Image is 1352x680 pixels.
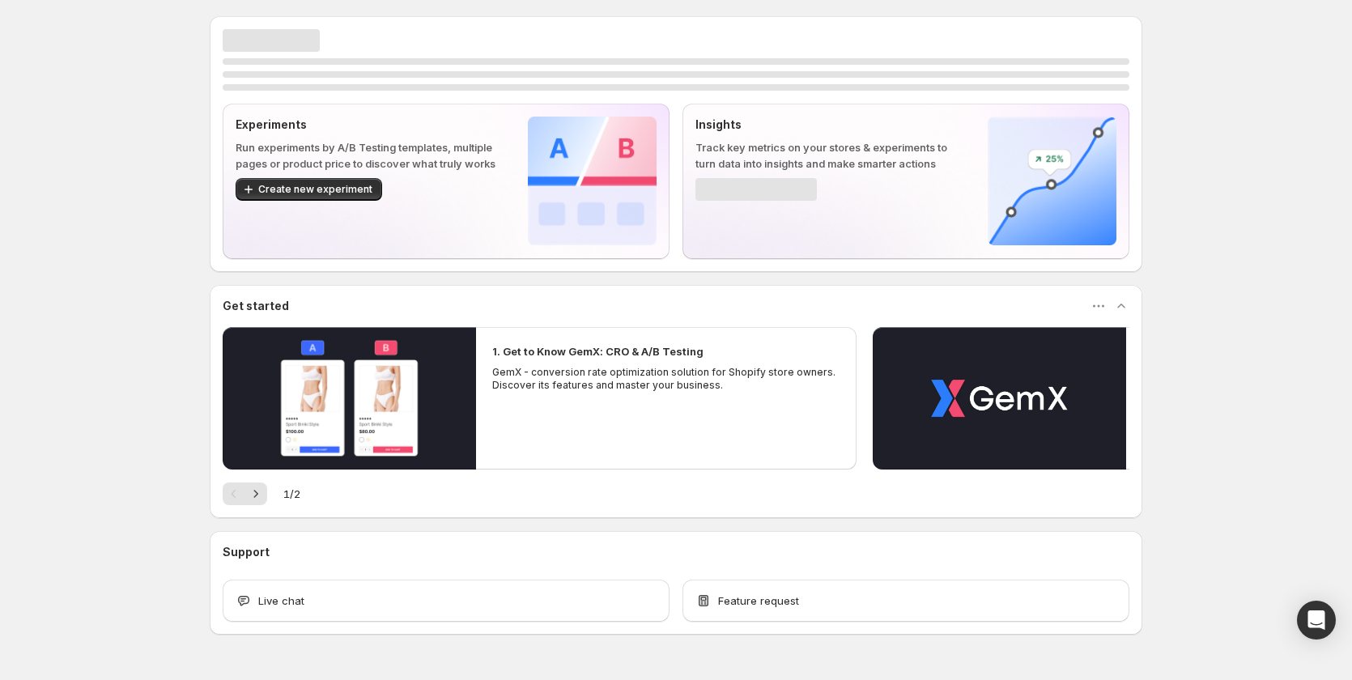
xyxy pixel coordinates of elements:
[492,366,840,392] p: GemX - conversion rate optimization solution for Shopify store owners. Discover its features and ...
[236,117,502,133] p: Experiments
[873,327,1126,470] button: Play video
[988,117,1116,245] img: Insights
[718,593,799,609] span: Feature request
[1297,601,1336,640] div: Open Intercom Messenger
[695,117,962,133] p: Insights
[223,544,270,560] h3: Support
[236,178,382,201] button: Create new experiment
[223,327,476,470] button: Play video
[283,486,300,502] span: 1 / 2
[244,482,267,505] button: Next
[528,117,657,245] img: Experiments
[223,482,267,505] nav: Pagination
[223,298,289,314] h3: Get started
[492,343,704,359] h2: 1. Get to Know GemX: CRO & A/B Testing
[258,593,304,609] span: Live chat
[258,183,372,196] span: Create new experiment
[695,139,962,172] p: Track key metrics on your stores & experiments to turn data into insights and make smarter actions
[236,139,502,172] p: Run experiments by A/B Testing templates, multiple pages or product price to discover what truly ...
